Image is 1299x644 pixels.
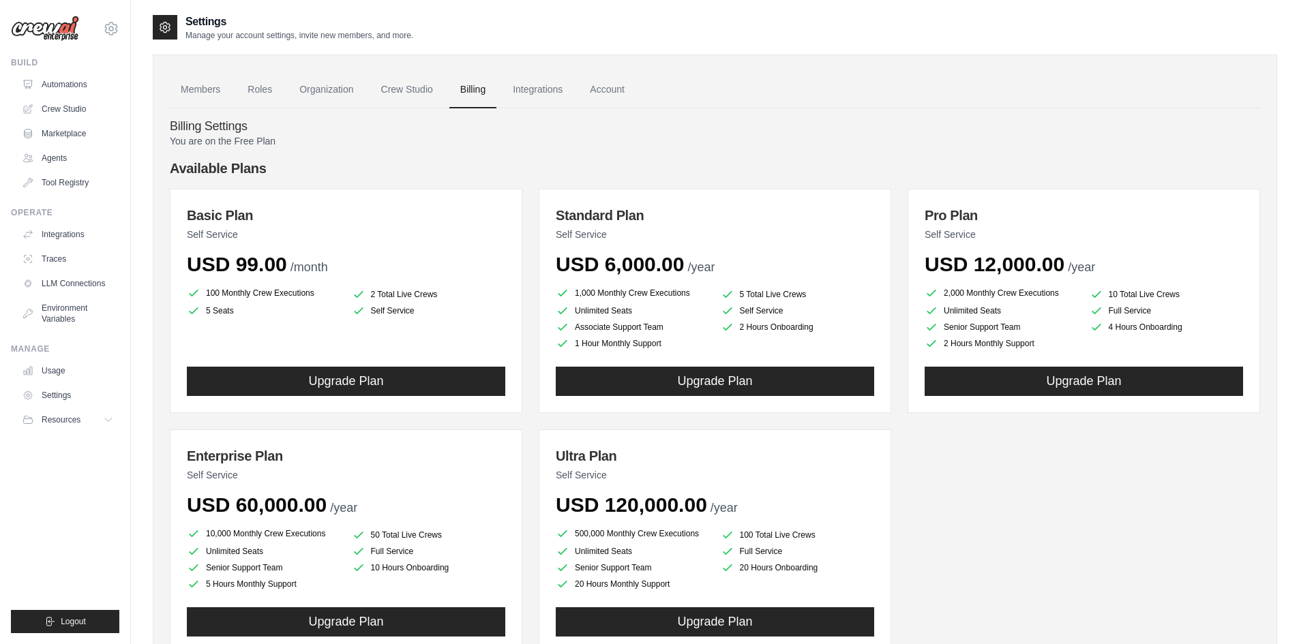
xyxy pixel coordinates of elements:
li: Senior Support Team [925,320,1079,334]
li: 10 Total Live Crews [1090,288,1244,301]
a: Marketplace [16,123,119,144]
li: Senior Support Team [187,561,341,574]
li: 2 Hours Monthly Support [925,337,1079,350]
li: 20 Hours Onboarding [721,561,875,574]
span: USD 12,000.00 [925,253,1064,275]
a: Tool Registry [16,172,119,194]
li: 1 Hour Monthly Support [556,337,710,350]
button: Upgrade Plan [925,367,1243,396]
h3: Basic Plan [187,206,505,225]
li: Unlimited Seats [556,304,710,318]
span: USD 6,000.00 [556,253,684,275]
a: Members [170,72,231,108]
p: Self Service [187,468,505,482]
li: Full Service [1090,304,1244,318]
a: Integrations [502,72,573,108]
span: USD 120,000.00 [556,493,707,516]
a: Organization [288,72,364,108]
h2: Settings [185,14,413,30]
a: Integrations [16,224,119,245]
p: Self Service [925,228,1243,241]
a: Roles [237,72,283,108]
h4: Available Plans [170,159,1260,178]
a: Agents [16,147,119,169]
a: Crew Studio [16,98,119,120]
p: Self Service [556,228,874,241]
a: Crew Studio [370,72,444,108]
span: /month [290,260,328,274]
button: Upgrade Plan [187,607,505,637]
span: /year [711,501,738,515]
span: /year [1068,260,1095,274]
li: 5 Seats [187,304,341,318]
div: Build [11,57,119,68]
h3: Enterprise Plan [187,446,505,465]
a: Billing [449,72,496,108]
li: Associate Support Team [556,320,710,334]
li: Self Service [352,304,506,318]
span: /year [330,501,357,515]
li: Unlimited Seats [556,545,710,558]
li: 100 Monthly Crew Executions [187,285,341,301]
span: /year [687,260,715,274]
li: 1,000 Monthly Crew Executions [556,285,710,301]
a: Account [579,72,636,108]
li: Unlimited Seats [925,304,1079,318]
li: 100 Total Live Crews [721,528,875,542]
li: 50 Total Live Crews [352,528,506,542]
p: Manage your account settings, invite new members, and more. [185,30,413,41]
li: 5 Total Live Crews [721,288,875,301]
span: USD 60,000.00 [187,493,327,516]
h3: Ultra Plan [556,446,874,465]
button: Logout [11,610,119,633]
li: 2 Hours Onboarding [721,320,875,334]
li: 500,000 Monthly Crew Executions [556,525,710,542]
li: Full Service [352,545,506,558]
li: 2,000 Monthly Crew Executions [925,285,1079,301]
a: Traces [16,248,119,270]
li: 10 Hours Onboarding [352,561,506,574]
span: Resources [42,414,80,425]
button: Upgrade Plan [556,607,874,637]
div: Operate [11,207,119,218]
li: Full Service [721,545,875,558]
li: 2 Total Live Crews [352,288,506,301]
li: Senior Support Team [556,561,710,574]
a: Usage [16,360,119,382]
h4: Billing Settings [170,119,1260,134]
a: Automations [16,74,119,95]
li: 4 Hours Onboarding [1090,320,1244,334]
p: Self Service [556,468,874,482]
li: 5 Hours Monthly Support [187,577,341,591]
img: Logo [11,16,79,42]
h3: Pro Plan [925,206,1243,225]
li: Self Service [721,304,875,318]
button: Resources [16,409,119,431]
span: USD 99.00 [187,253,287,275]
li: 20 Hours Monthly Support [556,577,710,591]
button: Upgrade Plan [187,367,505,396]
div: Manage [11,343,119,354]
p: You are on the Free Plan [170,134,1260,148]
a: LLM Connections [16,273,119,294]
p: Self Service [187,228,505,241]
span: Logout [61,616,86,627]
li: Unlimited Seats [187,545,341,558]
li: 10,000 Monthly Crew Executions [187,525,341,542]
h3: Standard Plan [556,206,874,225]
a: Environment Variables [16,297,119,330]
button: Upgrade Plan [556,367,874,396]
a: Settings [16,384,119,406]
